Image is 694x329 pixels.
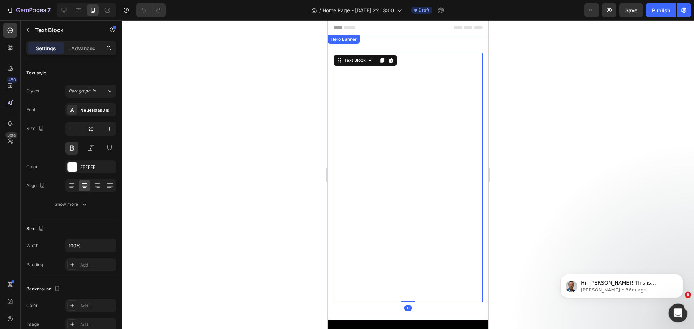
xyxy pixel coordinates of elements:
div: Text style [26,70,46,76]
div: Undo/Redo [136,3,166,17]
button: Paragraph 1* [65,85,116,98]
p: Advanced [71,44,96,52]
button: Show more [26,198,116,211]
div: Font [26,107,35,113]
iframe: Intercom live chat [669,304,688,323]
p: Settings [36,44,56,52]
div: Beta [5,132,17,138]
div: 450 [7,77,17,83]
div: Color [26,302,38,309]
span: Home Page - [DATE] 22:13:00 [322,7,394,14]
button: Save [619,3,643,17]
button: Publish [646,3,676,17]
div: Background [26,284,61,294]
div: Width [26,242,38,249]
iframe: Intercom notifications message [549,259,694,309]
span: 6 [685,292,691,298]
button: 7 [3,3,54,17]
span: Paragraph 1* [69,88,96,94]
div: Add... [80,262,114,268]
div: FFFFFF [80,164,114,170]
span: Draft [419,7,429,13]
div: Padding [26,261,43,268]
span: / [319,7,321,14]
iframe: Design area [328,20,488,329]
div: Add... [80,303,114,309]
input: Auto [66,239,116,252]
div: NeueHaasDisplayMediu [80,107,114,113]
p: Text Block [35,26,97,34]
span: Save [625,7,637,13]
div: Image [26,321,39,328]
div: Show more [55,201,88,208]
p: 7 [47,6,51,14]
div: Size [26,224,46,234]
div: Align [26,181,47,191]
div: Add... [80,321,114,328]
div: Size [26,124,46,134]
div: Publish [652,7,670,14]
div: Styles [26,88,39,94]
div: Color [26,164,38,170]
